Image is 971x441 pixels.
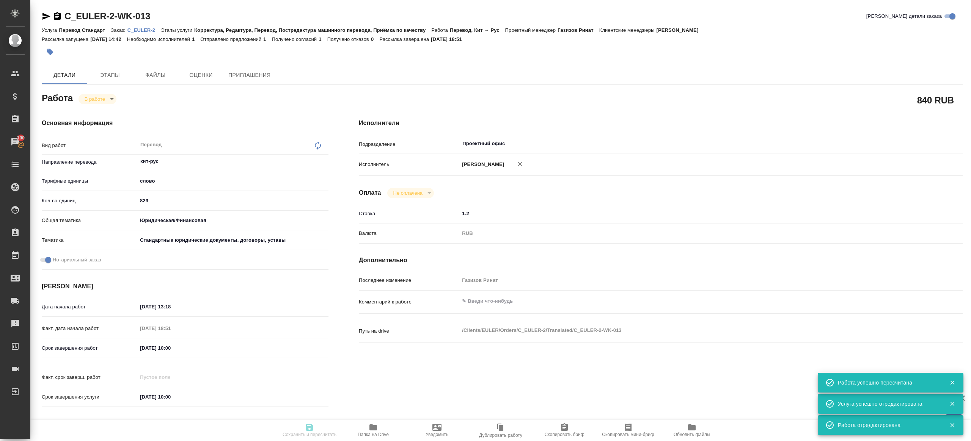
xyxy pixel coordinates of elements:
[602,432,654,437] span: Скопировать мини-бриф
[137,342,204,353] input: ✎ Введи что-нибудь
[533,420,596,441] button: Скопировать бриф
[431,36,468,42] p: [DATE] 18:51
[426,432,448,437] span: Уведомить
[327,36,371,42] p: Получено отказов
[137,214,328,227] div: Юридическая/Финансовая
[82,96,107,102] button: В работе
[137,195,328,206] input: ✎ Введи что-нибудь
[459,324,912,337] textarea: /Clients/EULER/Orders/C_EULER-2/Translated/C_EULER-2-WK-013
[278,420,341,441] button: Сохранить и пересчитать
[127,27,161,33] a: C_EULER-2
[42,217,137,224] p: Общая тематика
[544,432,584,437] span: Скопировать бриф
[341,420,405,441] button: Папка на Drive
[459,275,912,286] input: Пустое поле
[944,422,960,428] button: Закрыть
[137,391,204,402] input: ✎ Введи что-нибудь
[838,421,938,429] div: Работа отредактирована
[944,379,960,386] button: Закрыть
[200,36,263,42] p: Отправлено предложений
[137,175,328,188] div: слово
[263,36,272,42] p: 1
[359,298,459,306] p: Комментарий к работе
[42,36,90,42] p: Рассылка запущена
[944,400,960,407] button: Закрыть
[359,277,459,284] p: Последнее изменение
[359,188,381,197] h4: Оплата
[161,27,194,33] p: Этапы услуги
[450,27,505,33] p: Перевод, Кит → Рус
[137,323,204,334] input: Пустое поле
[42,282,328,291] h4: [PERSON_NAME]
[358,432,389,437] span: Папка на Drive
[137,301,204,312] input: ✎ Введи что-нибудь
[42,325,137,332] p: Факт. дата начала работ
[319,36,327,42] p: 1
[59,27,111,33] p: Перевод Стандарт
[90,36,127,42] p: [DATE] 14:42
[42,44,58,60] button: Добавить тэг
[656,27,704,33] p: [PERSON_NAME]
[359,161,459,168] p: Исполнитель
[459,227,912,240] div: RUB
[359,256,963,265] h4: Дополнительно
[137,234,328,247] div: Стандартные юридические документы, договоры, уставы
[42,27,59,33] p: Услуга
[228,70,271,80] span: Приглашения
[53,12,62,21] button: Скопировать ссылку
[79,94,116,104] div: В работе
[42,236,137,244] p: Тематика
[42,158,137,166] p: Направление перевода
[2,132,28,151] a: 100
[64,11,150,21] a: C_EULER-2-WK-013
[42,91,73,104] h2: Работа
[387,188,434,198] div: В работе
[42,142,137,149] p: Вид работ
[391,190,425,196] button: Не оплачена
[505,27,558,33] p: Проектный менеджер
[558,27,599,33] p: Газизов Ринат
[596,420,660,441] button: Скопировать мини-бриф
[359,230,459,237] p: Валюта
[127,36,192,42] p: Необходимо исполнителей
[137,70,174,80] span: Файлы
[42,12,51,21] button: Скопировать ссылку для ЯМессенджера
[42,344,137,352] p: Срок завершения работ
[459,208,912,219] input: ✎ Введи что-нибудь
[359,119,963,128] h4: Исполнители
[371,36,379,42] p: 0
[192,36,200,42] p: 1
[359,327,459,335] p: Путь на drive
[674,432,710,437] span: Обновить файлы
[111,27,127,33] p: Заказ:
[431,27,450,33] p: Работа
[866,13,942,20] span: [PERSON_NAME] детали заказа
[908,143,910,144] button: Open
[42,303,137,311] p: Дата начала работ
[838,400,938,408] div: Услуга успешно отредактирована
[42,393,137,401] p: Срок завершения услуги
[42,177,137,185] p: Тарифные единицы
[379,36,431,42] p: Рассылка завершена
[42,197,137,205] p: Кол-во единиц
[405,420,469,441] button: Уведомить
[917,94,954,106] h2: 840 RUB
[42,374,137,381] p: Факт. срок заверш. работ
[599,27,657,33] p: Клиентские менеджеры
[838,379,938,386] div: Работа успешно пересчитана
[183,70,219,80] span: Оценки
[469,420,533,441] button: Дублировать работу
[479,433,522,438] span: Дублировать работу
[359,210,459,217] p: Ставка
[13,134,30,142] span: 100
[359,141,459,148] p: Подразделение
[283,432,336,437] span: Сохранить и пересчитать
[42,119,328,128] h4: Основная информация
[512,156,528,172] button: Удалить исполнителя
[272,36,319,42] p: Получено согласий
[53,256,101,264] span: Нотариальный заказ
[46,70,83,80] span: Детали
[324,161,326,162] button: Open
[137,372,204,383] input: Пустое поле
